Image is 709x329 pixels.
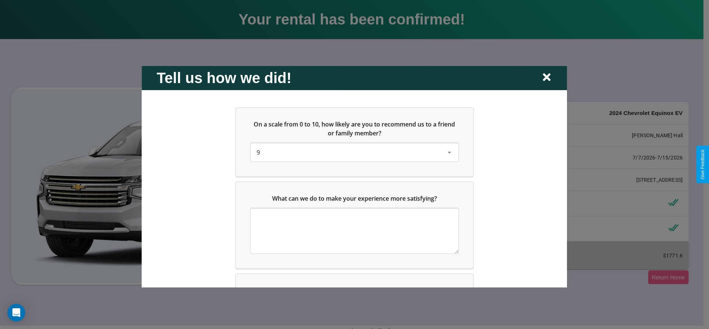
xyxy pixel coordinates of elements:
h5: On a scale from 0 to 10, how likely are you to recommend us to a friend or family member? [251,119,458,137]
div: On a scale from 0 to 10, how likely are you to recommend us to a friend or family member? [236,108,473,176]
span: Which of the following features do you value the most in a vehicle? [258,286,446,294]
div: Open Intercom Messenger [7,304,25,322]
span: 9 [257,148,260,156]
div: On a scale from 0 to 10, how likely are you to recommend us to a friend or family member? [251,143,458,161]
div: Give Feedback [700,149,705,180]
h2: Tell us how we did! [156,69,291,86]
span: What can we do to make your experience more satisfying? [272,194,437,202]
span: On a scale from 0 to 10, how likely are you to recommend us to a friend or family member? [254,120,457,137]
